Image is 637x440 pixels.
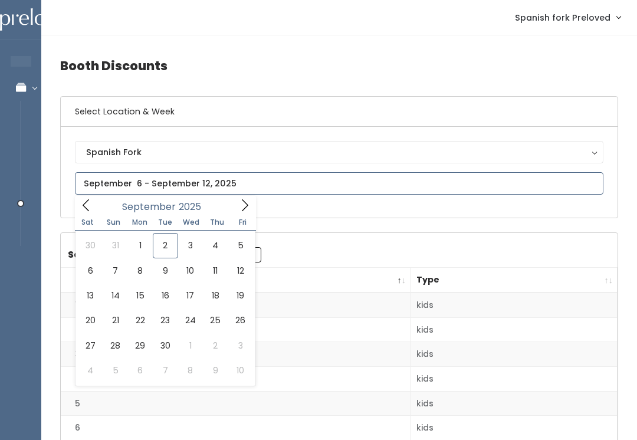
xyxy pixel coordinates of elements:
span: October 5, 2025 [103,358,127,383]
span: September 3, 2025 [178,233,203,258]
td: 2 [61,317,411,342]
td: kids [411,342,618,367]
span: Fri [230,219,256,226]
span: Sat [75,219,101,226]
span: September 4, 2025 [203,233,228,258]
span: September 1, 2025 [128,233,153,258]
span: September 9, 2025 [153,258,178,283]
span: Wed [178,219,204,226]
span: September 2, 2025 [153,233,178,258]
span: October 1, 2025 [178,333,203,358]
span: September 23, 2025 [153,308,178,333]
span: August 30, 2025 [78,233,103,258]
span: Thu [204,219,230,226]
span: August 31, 2025 [103,233,127,258]
td: kids [411,317,618,342]
span: September 21, 2025 [103,308,127,333]
td: 3 [61,342,411,367]
span: September 18, 2025 [203,283,228,308]
span: Spanish fork Preloved [515,11,610,24]
span: Tue [152,219,178,226]
label: Search: [68,247,261,262]
span: September 22, 2025 [128,308,153,333]
td: 5 [61,391,411,416]
span: September 7, 2025 [103,258,127,283]
span: Sun [101,219,127,226]
span: September 13, 2025 [78,283,103,308]
a: Spanish fork Preloved [503,5,632,30]
td: kids [411,391,618,416]
span: September 12, 2025 [228,258,252,283]
span: October 3, 2025 [228,333,252,358]
span: October 9, 2025 [203,358,228,383]
h4: Booth Discounts [60,50,618,82]
th: Type: activate to sort column ascending [411,268,618,293]
span: September 10, 2025 [178,258,203,283]
span: September 14, 2025 [103,283,127,308]
td: 4 [61,367,411,392]
td: kids [411,293,618,317]
span: September 25, 2025 [203,308,228,333]
span: September 19, 2025 [228,283,252,308]
span: September [122,202,176,212]
span: October 6, 2025 [128,358,153,383]
span: October 10, 2025 [228,358,252,383]
span: September 20, 2025 [78,308,103,333]
span: September 24, 2025 [178,308,203,333]
td: kids [411,367,618,392]
span: September 26, 2025 [228,308,252,333]
span: September 15, 2025 [128,283,153,308]
span: October 8, 2025 [178,358,203,383]
span: September 30, 2025 [153,333,178,358]
td: 1 [61,293,411,317]
span: September 28, 2025 [103,333,127,358]
div: Spanish Fork [86,146,592,159]
span: October 4, 2025 [78,358,103,383]
input: Year [176,199,211,214]
span: September 29, 2025 [128,333,153,358]
span: September 8, 2025 [128,258,153,283]
span: September 11, 2025 [203,258,228,283]
span: September 27, 2025 [78,333,103,358]
span: Mon [127,219,153,226]
span: September 17, 2025 [178,283,203,308]
span: October 2, 2025 [203,333,228,358]
span: October 7, 2025 [153,358,178,383]
span: September 5, 2025 [228,233,252,258]
h6: Select Location & Week [61,97,618,127]
input: September 6 - September 12, 2025 [75,172,603,195]
button: Spanish Fork [75,141,603,163]
span: September 6, 2025 [78,258,103,283]
th: Booth Number: activate to sort column descending [61,268,411,293]
span: September 16, 2025 [153,283,178,308]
